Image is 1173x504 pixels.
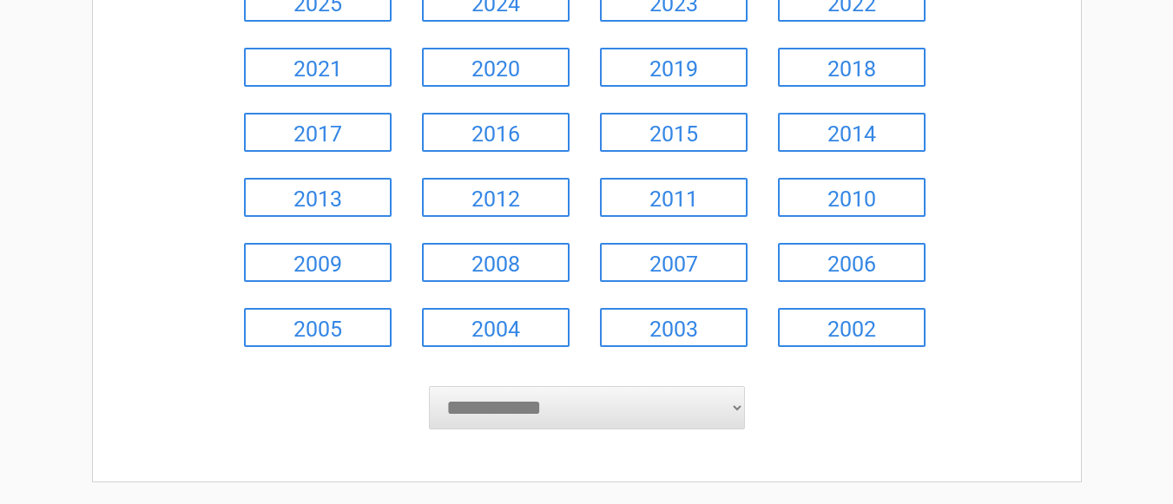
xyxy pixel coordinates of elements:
[244,308,392,347] a: 2005
[422,178,570,217] a: 2012
[244,178,392,217] a: 2013
[244,243,392,282] a: 2009
[778,178,926,217] a: 2010
[778,113,926,152] a: 2014
[600,48,748,87] a: 2019
[600,308,748,347] a: 2003
[778,48,926,87] a: 2018
[600,113,748,152] a: 2015
[244,48,392,87] a: 2021
[244,113,392,152] a: 2017
[422,308,570,347] a: 2004
[600,243,748,282] a: 2007
[778,243,926,282] a: 2006
[422,113,570,152] a: 2016
[600,178,748,217] a: 2011
[422,48,570,87] a: 2020
[422,243,570,282] a: 2008
[778,308,926,347] a: 2002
